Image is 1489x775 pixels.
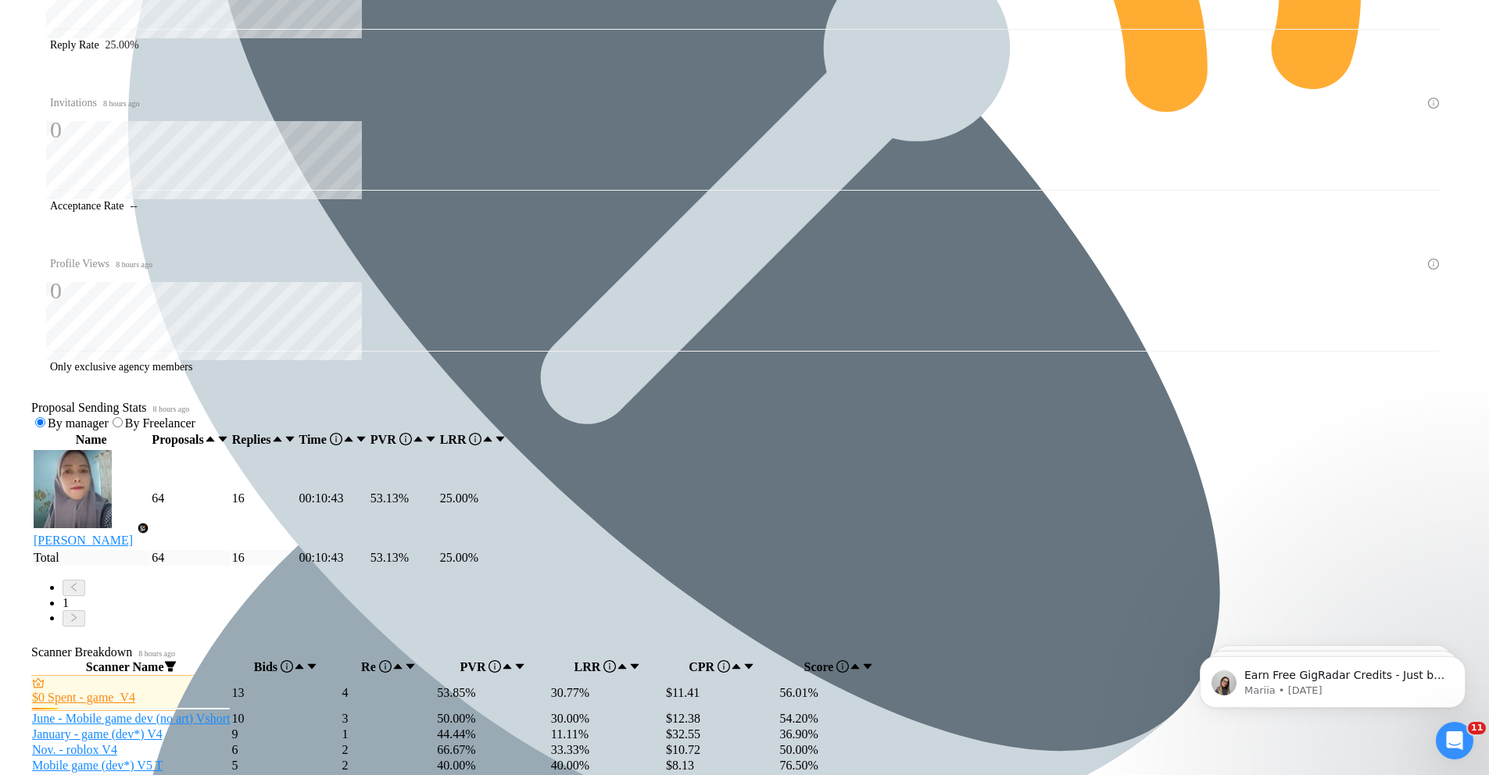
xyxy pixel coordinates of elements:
a: Mobile game (dev*) V5 T [32,759,163,772]
span: CPR [689,660,730,673]
span: Time [299,433,342,446]
span: Re [361,660,392,673]
span: crown [32,677,45,689]
span: caret-up [204,433,217,445]
a: Nov. - roblox V4 [32,743,117,756]
span: info-circle [379,660,392,673]
iframe: Intercom notifications message [1176,623,1489,733]
input: By manager [35,417,45,427]
span: Invitations [50,95,140,112]
span: 11 [1468,722,1486,734]
span: Score [804,660,850,673]
span: info-circle [1428,259,1439,270]
a: $0 Spent - game_V4 [32,691,230,705]
input: By Freelancer [113,417,123,427]
span: caret-down [284,433,296,445]
span: caret-up [849,660,861,673]
span: Scanner Breakdown [31,645,1458,659]
span: info-circle [281,660,293,673]
li: 1 [63,596,1458,610]
span: caret-up [730,660,743,673]
span: caret-down [306,660,318,673]
span: caret-down [424,433,437,445]
span: LRR [440,433,482,446]
time: 8 hours ago [116,260,152,269]
button: left [63,580,85,596]
th: Replies [231,432,297,448]
td: 00:10:43 [299,449,368,548]
span: caret-down [355,433,367,445]
span: By manager [48,416,109,430]
span: info-circle [603,660,616,673]
span: caret-down [494,433,506,445]
span: Proposals [152,433,203,446]
a: June - Mobile game dev (no art) Vshort [32,712,230,725]
time: 8 hours ago [153,405,190,413]
span: caret-up [342,433,355,445]
span: Only exclusive agency members [50,361,192,373]
div: [PERSON_NAME] [34,534,149,548]
a: 1 [63,596,69,609]
span: caret-up [412,433,424,445]
span: info-circle [836,660,849,673]
span: info-circle [489,660,501,673]
span: caret-down [628,660,641,673]
td: 25.00% [439,449,508,548]
span: caret-down [217,433,229,445]
iframe: Intercom live chat [1436,722,1473,759]
span: caret-up [616,660,628,673]
span: PVR [370,433,412,446]
span: caret-down [743,660,755,673]
span: caret-down [861,660,874,673]
span: caret-down [404,660,417,673]
span: PVR [460,660,502,673]
span: info-circle [469,433,481,445]
span: Acceptance Rate [50,200,123,212]
li: Next Page [63,610,1458,627]
span: filter [164,660,177,673]
li: Previous Page [63,580,1458,596]
span: Reply Rate [50,39,99,51]
span: Bids [254,660,293,673]
img: gigradar-bm.png [138,523,149,534]
span: info-circle [399,433,412,445]
span: caret-up [293,660,306,673]
time: 8 hours ago [103,99,140,108]
td: 25.00 % [439,550,508,566]
span: info-circle [718,660,730,673]
span: caret-up [501,660,514,673]
td: 00:10:43 [299,550,368,566]
div: 0 [50,276,152,305]
span: info-circle [1428,98,1439,109]
span: info-circle [330,433,342,445]
span: Scanner Name [86,660,164,673]
span: caret-down [514,660,526,673]
span: right [69,612,79,623]
span: Replies [232,433,271,446]
a: RA[PERSON_NAME] [34,450,149,548]
span: caret-up [481,433,494,445]
span: filter [164,660,177,673]
span: -- [130,200,137,212]
span: left [69,582,79,592]
span: caret-up [392,660,404,673]
th: Proposals [151,432,229,448]
time: 8 hours ago [138,649,175,658]
td: 53.13% [370,449,438,548]
img: RA [34,450,112,528]
span: By Freelancer [125,416,195,430]
a: January - game (dev*) V4 [32,727,163,741]
span: Profile Views [50,255,152,273]
span: 25.00% [106,39,139,51]
td: 53.13 % [370,550,438,566]
button: right [63,610,85,627]
div: 0 [50,115,140,145]
span: LRR [574,660,616,673]
span: Proposal Sending Stats [31,401,1458,415]
span: caret-up [271,433,284,445]
th: Name [33,432,149,448]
